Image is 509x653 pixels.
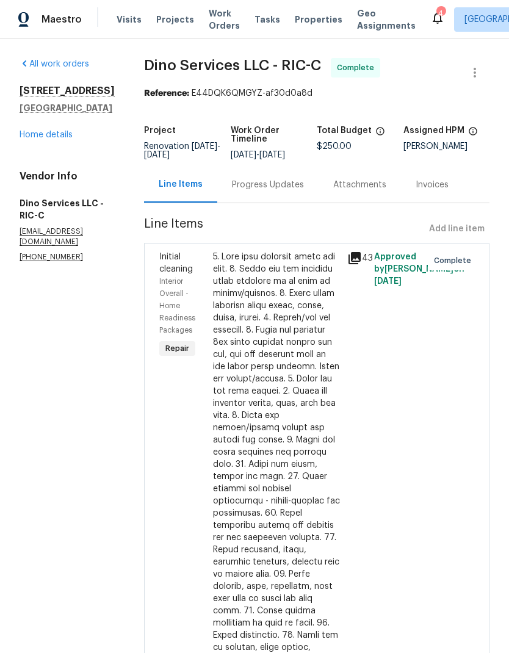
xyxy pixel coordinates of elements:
span: Projects [156,13,194,26]
span: Work Orders [209,7,240,32]
b: Reference: [144,89,189,98]
div: Invoices [416,179,449,191]
span: The hpm assigned to this work order. [468,126,478,142]
span: Properties [295,13,342,26]
div: Progress Updates [232,179,304,191]
span: Complete [434,254,476,267]
span: [DATE] [259,151,285,159]
h4: Vendor Info [20,170,115,182]
div: 43 [347,251,367,265]
div: E44DQK6QMGYZ-af30d0a8d [144,87,489,99]
span: The total cost of line items that have been proposed by Opendoor. This sum includes line items th... [375,126,385,142]
span: - [231,151,285,159]
span: Interior Overall - Home Readiness Packages [159,278,195,334]
span: [DATE] [374,277,402,286]
span: Line Items [144,218,424,240]
span: [DATE] [144,151,170,159]
div: Attachments [333,179,386,191]
div: [PERSON_NAME] [403,142,490,151]
span: Approved by [PERSON_NAME] on [374,253,464,286]
span: [DATE] [231,151,256,159]
a: All work orders [20,60,89,68]
span: - [144,142,220,159]
div: Line Items [159,178,203,190]
span: Repair [161,342,194,355]
h5: Work Order Timeline [231,126,317,143]
span: $250.00 [317,142,352,151]
span: Complete [337,62,379,74]
span: Tasks [254,15,280,24]
span: Initial cleaning [159,253,193,273]
span: [DATE] [192,142,217,151]
span: Renovation [144,142,220,159]
h5: Total Budget [317,126,372,135]
span: Maestro [42,13,82,26]
span: Visits [117,13,142,26]
h5: Project [144,126,176,135]
h5: Dino Services LLC - RIC-C [20,197,115,222]
div: 4 [436,7,445,20]
a: Home details [20,131,73,139]
span: Geo Assignments [357,7,416,32]
h5: Assigned HPM [403,126,464,135]
span: Dino Services LLC - RIC-C [144,58,321,73]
